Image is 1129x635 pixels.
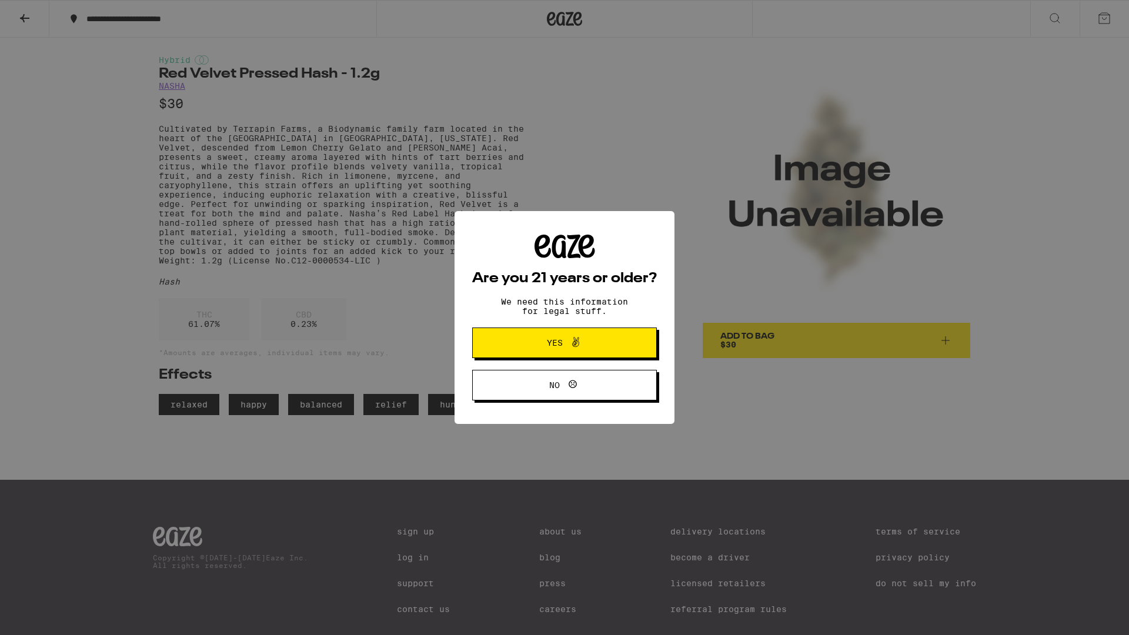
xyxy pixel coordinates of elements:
[472,370,657,400] button: No
[547,339,563,347] span: Yes
[472,272,657,286] h2: Are you 21 years or older?
[1055,600,1117,629] iframe: Opens a widget where you can find more information
[472,327,657,358] button: Yes
[549,381,560,389] span: No
[491,297,638,316] p: We need this information for legal stuff.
